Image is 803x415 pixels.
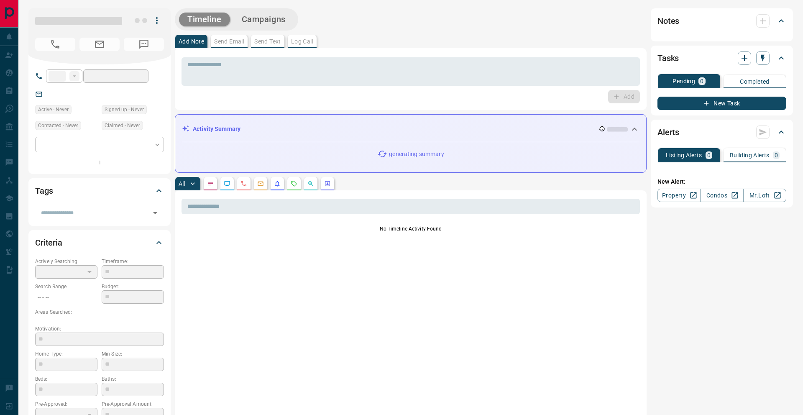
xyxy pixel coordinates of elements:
[35,375,97,383] p: Beds:
[307,180,314,187] svg: Opportunities
[657,14,679,28] h2: Notes
[657,122,786,142] div: Alerts
[102,258,164,265] p: Timeframe:
[182,225,640,233] p: No Timeline Activity Found
[324,180,331,187] svg: Agent Actions
[35,184,53,197] h2: Tags
[666,152,702,158] p: Listing Alerts
[35,258,97,265] p: Actively Searching:
[657,126,679,139] h2: Alerts
[49,90,52,97] a: --
[657,177,786,186] p: New Alert:
[179,13,230,26] button: Timeline
[149,207,161,219] button: Open
[700,189,743,202] a: Condos
[102,400,164,408] p: Pre-Approval Amount:
[673,78,695,84] p: Pending
[79,38,120,51] span: No Email
[35,290,97,304] p: -- - --
[193,125,240,133] p: Activity Summary
[35,38,75,51] span: No Number
[207,180,214,187] svg: Notes
[657,189,701,202] a: Property
[35,325,164,333] p: Motivation:
[179,181,185,187] p: All
[730,152,770,158] p: Building Alerts
[707,152,711,158] p: 0
[657,48,786,68] div: Tasks
[105,105,144,114] span: Signed up - Never
[35,400,97,408] p: Pre-Approved:
[657,97,786,110] button: New Task
[657,11,786,31] div: Notes
[775,152,778,158] p: 0
[102,283,164,290] p: Budget:
[291,180,297,187] svg: Requests
[274,180,281,187] svg: Listing Alerts
[102,375,164,383] p: Baths:
[743,189,786,202] a: Mr.Loft
[105,121,140,130] span: Claimed - Never
[35,233,164,253] div: Criteria
[124,38,164,51] span: No Number
[740,79,770,85] p: Completed
[35,181,164,201] div: Tags
[35,350,97,358] p: Home Type:
[240,180,247,187] svg: Calls
[102,350,164,358] p: Min Size:
[35,236,62,249] h2: Criteria
[35,308,164,316] p: Areas Searched:
[38,121,78,130] span: Contacted - Never
[700,78,703,84] p: 0
[179,38,204,44] p: Add Note
[657,51,679,65] h2: Tasks
[38,105,69,114] span: Active - Never
[224,180,230,187] svg: Lead Browsing Activity
[182,121,639,137] div: Activity Summary
[257,180,264,187] svg: Emails
[389,150,444,159] p: generating summary
[35,283,97,290] p: Search Range:
[233,13,294,26] button: Campaigns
